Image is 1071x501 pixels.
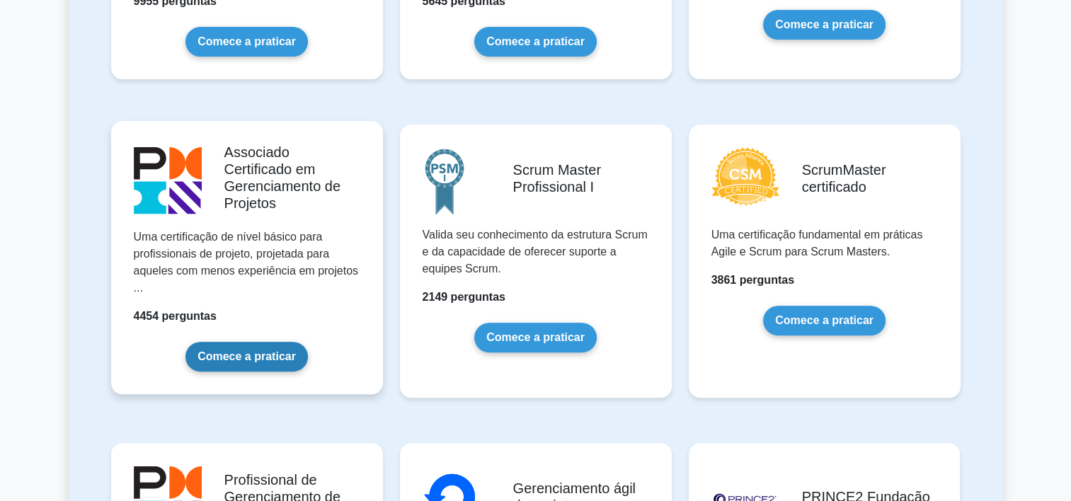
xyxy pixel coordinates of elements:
[763,306,886,335] a: Comece a praticar
[185,342,308,372] a: Comece a praticar
[474,323,597,352] a: Comece a praticar
[474,27,597,57] a: Comece a praticar
[763,10,886,40] a: Comece a praticar
[185,27,308,57] a: Comece a praticar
